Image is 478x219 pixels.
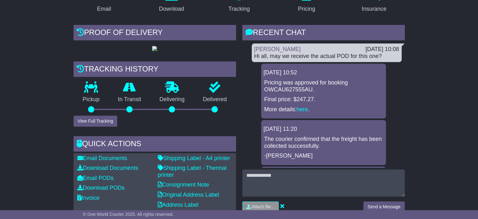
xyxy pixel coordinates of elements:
button: Send a Message [363,201,404,212]
div: RECENT CHAT [242,25,405,42]
button: View Full Tracking [74,116,117,127]
p: Final price: $247.27. [264,96,383,103]
p: -[PERSON_NAME] [264,153,383,159]
a: Email Documents [77,155,127,161]
a: Download Documents [77,165,138,171]
p: Delivering [150,96,194,103]
p: Pricing was approved for booking OWCAU627555AU. [264,79,383,93]
div: Email [97,5,111,13]
p: In Transit [109,96,150,103]
div: Proof of Delivery [74,25,236,42]
a: Download PODs [77,185,125,191]
div: Pricing [298,5,315,13]
div: Download [159,5,184,13]
p: Delivered [194,96,236,103]
a: Address Label [158,202,198,208]
div: Quick Actions [74,136,236,153]
a: Original Address Label [158,192,219,198]
img: GetPodImage [152,46,157,51]
a: Shipping Label - A4 printer [158,155,230,161]
a: Consignment Note [158,182,209,188]
a: here [297,106,308,112]
div: [DATE] 10:52 [264,69,383,76]
p: The courier confirmed that the freight has been collected successfully. [264,136,383,149]
a: [PERSON_NAME] [254,46,301,52]
div: [DATE] 10:08 [365,46,399,53]
div: Hi all, may we receive the actual POD for this one? [254,53,399,60]
div: [DATE] 11:20 [264,126,383,133]
a: Email PODs [77,175,114,181]
a: Invoice [77,195,100,201]
div: Tracking history [74,61,236,78]
span: © One World Courier 2025. All rights reserved. [83,212,174,217]
p: Pickup [74,96,109,103]
div: Tracking [228,5,250,13]
div: Insurance [362,5,387,13]
p: More details: . [264,106,383,113]
a: Shipping Label - Thermal printer [158,165,227,178]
